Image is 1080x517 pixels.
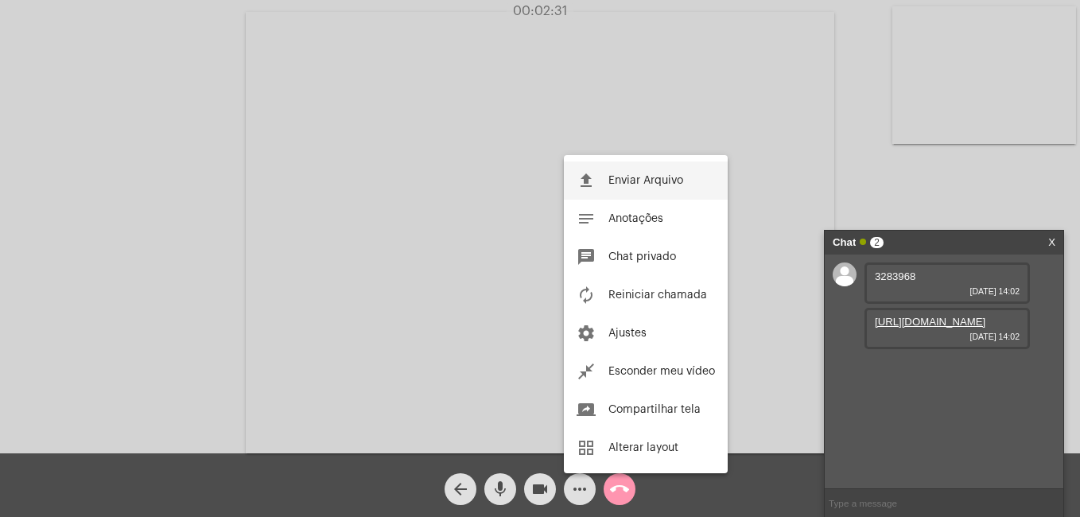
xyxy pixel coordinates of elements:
mat-icon: close_fullscreen [577,362,596,381]
span: Ajustes [608,328,647,339]
span: Anotações [608,213,663,224]
mat-icon: chat [577,247,596,266]
mat-icon: file_upload [577,171,596,190]
span: Enviar Arquivo [608,175,683,186]
span: Compartilhar tela [608,404,701,415]
mat-icon: settings [577,324,596,343]
mat-icon: screen_share [577,400,596,419]
mat-icon: grid_view [577,438,596,457]
span: Esconder meu vídeo [608,366,715,377]
mat-icon: autorenew [577,286,596,305]
span: Chat privado [608,251,676,262]
mat-icon: notes [577,209,596,228]
span: Reiniciar chamada [608,290,707,301]
span: Alterar layout [608,442,678,453]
